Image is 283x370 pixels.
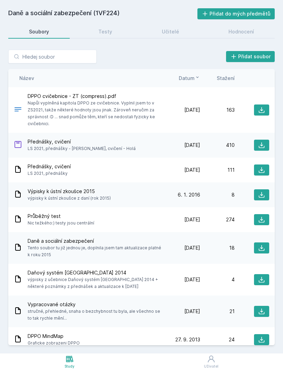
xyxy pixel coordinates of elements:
div: Uživatel [204,364,218,369]
button: Stažení [217,74,235,82]
span: LS 2021, přednášky [28,170,71,177]
div: 111 [200,167,235,173]
span: Tento soubor tu již jednou je, doplnila jsem tam aktualizace platné k roku 2015 [28,244,163,258]
div: .ZIP [14,140,22,150]
span: Graficke zobrazeni DPPO [28,340,80,347]
span: Průběžný test [28,213,94,220]
div: 410 [200,142,235,149]
div: Hodnocení [228,28,254,35]
div: 24 [200,336,235,343]
input: Hledej soubor [8,50,97,63]
a: Testy [78,25,133,39]
div: 274 [200,216,235,223]
span: [DATE] [184,276,200,283]
button: Přidat soubor [226,51,275,62]
div: 18 [200,244,235,251]
span: Datum [179,74,195,82]
div: Testy [98,28,112,35]
span: Přednášky, cvičení [28,163,71,170]
span: 27. 9. 2013 [175,336,200,343]
span: Daňový systém [GEOGRAPHIC_DATA] 2014 [28,269,163,276]
div: Soubory [29,28,49,35]
span: 6. 1. 2016 [178,191,200,198]
span: výpisky z učebnice Daňový systém [GEOGRAPHIC_DATA] 2014 + některé poznámky z přednášek a aktualiz... [28,276,163,290]
span: DPPO MindMap [28,333,80,340]
span: Daně a sociální zabezpečení [28,238,163,244]
span: DPPO cvičebnice - ZT (compress).pdf [28,93,163,100]
span: Přednášky, cvičení [28,138,136,145]
div: Study [65,364,75,369]
a: Hodnocení [208,25,275,39]
button: Datum [179,74,200,82]
button: Přidat do mých předmětů [197,8,275,19]
span: [DATE] [184,107,200,113]
span: [DATE] [184,216,200,223]
button: Název [19,74,34,82]
h2: Daně a sociální zabezpečení (1VF224) [8,8,197,19]
div: 163 [200,107,235,113]
span: [DATE] [184,167,200,173]
a: Soubory [8,25,70,39]
div: Učitelé [162,28,179,35]
span: [DATE] [184,244,200,251]
span: Nic težkého:) testy jsou centrální [28,220,94,227]
span: Vypracované otázky [28,301,163,308]
div: 21 [200,308,235,315]
span: Napůl vyplněná kapitola DPPO ze cvičebnice. Vyplnil jsem to v ZS2021, takže některé hodnoty jsou ... [28,100,163,127]
div: 8 [200,191,235,198]
div: 4 [200,276,235,283]
span: stručné, přehledné, snaha o bezchybnost tu byla, ale všechno se to tak rychle mění... [28,308,163,322]
span: Výpisky k ústní zkoušce 2015 [28,188,111,195]
span: výpisky k ústní zkoušce z daní (rok 2015) [28,195,111,202]
span: [DATE] [184,142,200,149]
a: Učitelé [141,25,200,39]
span: [DATE] [184,308,200,315]
span: LS 2021, přednášky - [PERSON_NAME], cvičení - Holá [28,145,136,152]
div: PDF [14,105,22,115]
